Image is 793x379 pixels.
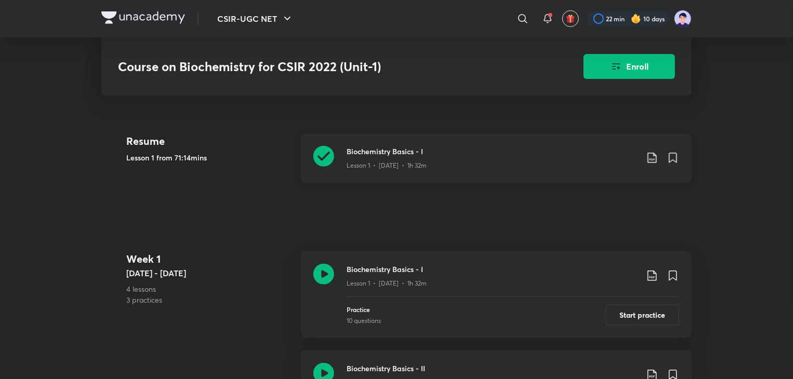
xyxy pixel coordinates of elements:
h3: Course on Biochemistry for CSIR 2022 (Unit-1) [118,59,525,74]
img: nidhi shreya [674,10,692,28]
p: Lesson 1 • [DATE] • 1h 32m [347,279,427,288]
button: Start practice [606,305,679,326]
p: Practice [347,305,381,314]
p: Lesson 1 • [DATE] • 1h 32m [347,161,427,170]
button: Enroll [584,54,675,79]
div: 10 questions [347,316,381,326]
p: 4 lessons [126,283,293,294]
img: Company Logo [101,11,185,24]
h5: Lesson 1 from 71:14mins [126,152,293,163]
h3: Biochemistry Basics - I [347,264,638,275]
h3: Biochemistry Basics - II [347,363,638,374]
img: streak [631,13,641,24]
a: Biochemistry Basics - ILesson 1 • [DATE] • 1h 32mPractice10 questionsStart practice [301,251,692,350]
button: CSIR-UGC NET [211,8,300,29]
p: 3 practices [126,294,293,305]
h3: Biochemistry Basics - I [347,146,638,157]
img: avatar [566,14,575,23]
h4: Resume [126,133,293,149]
a: Biochemistry Basics - ILesson 1 • [DATE] • 1h 32m [301,133,692,195]
h5: [DATE] - [DATE] [126,267,293,279]
a: Company Logo [101,11,185,26]
button: avatar [562,10,579,27]
h4: Week 1 [126,251,293,267]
